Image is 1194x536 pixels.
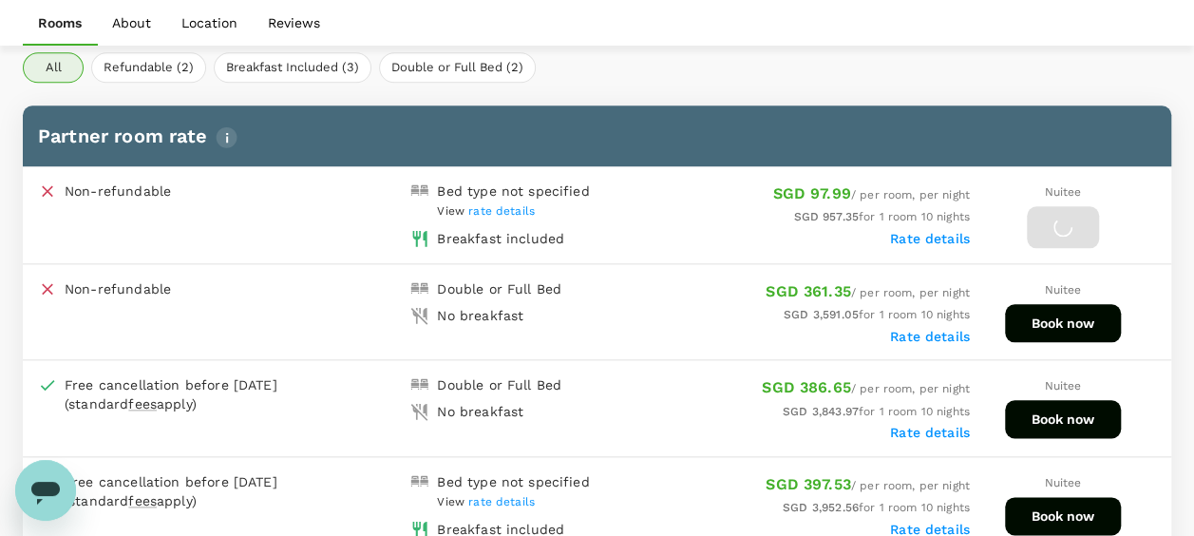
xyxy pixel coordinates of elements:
[437,182,589,201] div: Bed type not specified
[890,329,970,344] label: Rate details
[38,13,82,32] p: Rooms
[38,121,1156,151] h6: Partner room rate
[1044,476,1081,489] span: Nuitee
[128,493,157,508] span: fees
[890,231,970,246] label: Rate details
[65,182,171,201] p: Non-refundable
[437,375,561,394] div: Double or Full Bed
[437,306,523,325] div: No breakfast
[762,382,970,395] span: / per room, per night
[1044,283,1081,297] span: Nuitee
[1005,497,1121,535] button: Book now
[772,184,850,202] span: SGD 97.99
[410,472,429,491] img: double-bed-icon
[766,286,970,299] span: / per room, per night
[783,501,859,514] span: SGD 3,952.56
[437,472,589,491] div: Bed type not specified
[65,472,410,510] div: Free cancellation before [DATE] (standard apply)
[112,13,151,32] p: About
[91,52,206,83] button: Refundable (2)
[65,279,171,298] p: Non-refundable
[410,182,429,201] img: double-bed-icon
[437,279,561,298] div: Double or Full Bed
[793,210,970,223] span: for 1 room 10 nights
[437,204,535,218] span: View
[1005,400,1121,438] button: Book now
[762,378,851,396] span: SGD 386.65
[268,13,320,32] p: Reviews
[128,396,157,412] span: fees
[437,229,564,248] div: Breakfast included
[216,126,237,148] img: info-tooltip-icon
[766,479,970,492] span: / per room, per night
[890,425,970,440] label: Rate details
[181,13,237,32] p: Location
[437,402,523,421] div: No breakfast
[379,52,536,83] button: Double or Full Bed (2)
[23,52,84,83] button: All
[783,405,970,418] span: for 1 room 10 nights
[766,475,851,493] span: SGD 397.53
[766,282,851,300] span: SGD 361.35
[783,405,859,418] span: SGD 3,843.97
[793,210,859,223] span: SGD 957.35
[410,375,429,394] img: double-bed-icon
[1044,185,1081,199] span: Nuitee
[437,495,535,508] span: View
[468,495,535,508] span: rate details
[784,308,970,321] span: for 1 room 10 nights
[784,308,859,321] span: SGD 3,591.05
[214,52,371,83] button: Breakfast Included (3)
[65,375,410,413] div: Free cancellation before [DATE] (standard apply)
[410,279,429,298] img: double-bed-icon
[468,204,535,218] span: rate details
[1044,379,1081,392] span: Nuitee
[1005,304,1121,342] button: Book now
[783,501,970,514] span: for 1 room 10 nights
[772,188,970,201] span: / per room, per night
[15,460,76,521] iframe: Button to launch messaging window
